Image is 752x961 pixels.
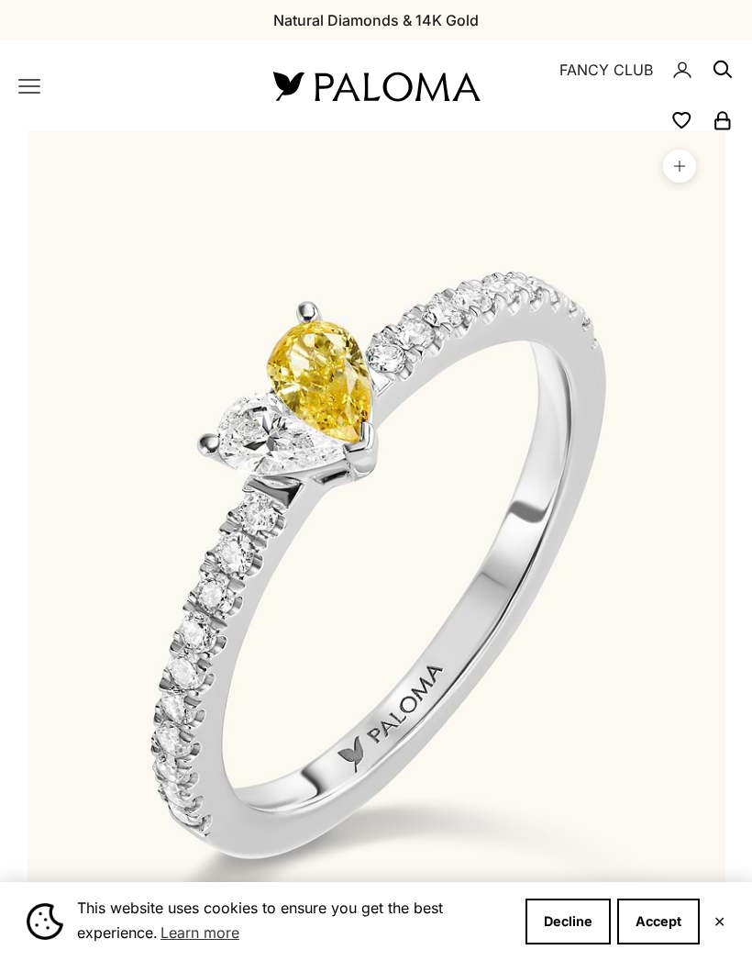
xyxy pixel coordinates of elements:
nav: Secondary navigation [523,40,734,131]
p: Natural Diamonds & 14K Gold [273,8,479,32]
button: Close [713,916,725,927]
button: Decline [525,899,611,944]
span: This website uses cookies to ensure you get the best experience. [77,897,511,946]
img: Cookie banner [27,903,63,940]
a: Learn more [158,919,242,946]
a: FANCY CLUB [559,58,653,82]
button: Accept [617,899,700,944]
nav: Primary navigation [18,75,229,97]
